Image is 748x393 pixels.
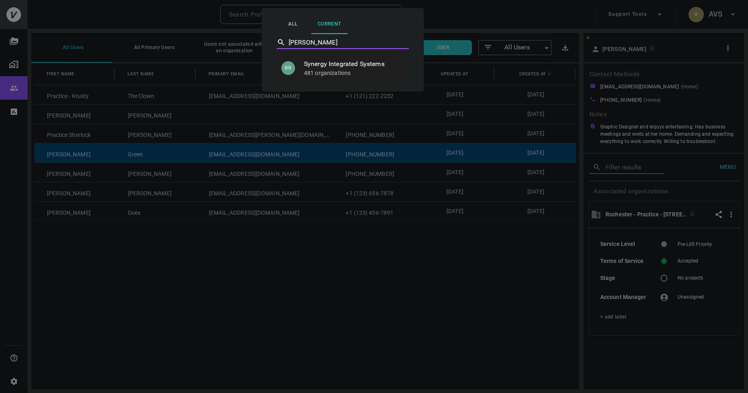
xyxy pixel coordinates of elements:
button: Close [408,41,410,43]
p: SIS [281,61,295,75]
button: Current [311,15,348,34]
input: Select Partner… [289,36,397,49]
p: 481 organizations [304,69,400,77]
button: All [275,15,311,34]
span: Synergy Integrated Systems [304,59,400,69]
